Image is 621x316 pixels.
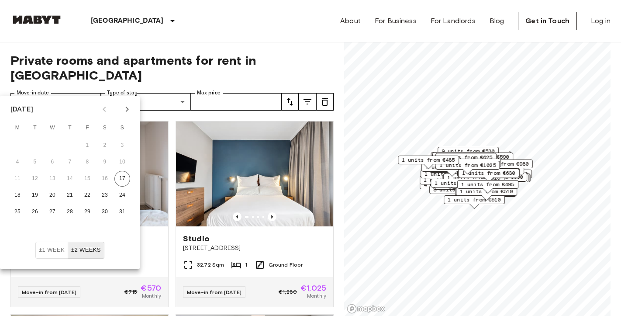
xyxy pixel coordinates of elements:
[455,188,516,201] div: Map marker
[458,169,519,182] div: Map marker
[436,153,490,160] span: 1 units from €485
[62,204,78,220] button: 28
[440,159,501,172] div: Map marker
[114,171,130,187] button: 17
[91,16,164,26] p: [GEOGRAPHIC_DATA]
[62,119,78,137] span: Thursday
[45,119,60,137] span: Wednesday
[448,196,501,204] span: 1 units from €510
[431,179,492,192] div: Map marker
[97,119,113,137] span: Saturday
[10,53,334,83] span: Private rooms and apartments for rent in [GEOGRAPHIC_DATA]
[10,204,25,220] button: 25
[114,119,130,137] span: Sunday
[62,188,78,203] button: 21
[447,174,500,182] span: 1 units from €525
[444,195,505,209] div: Map marker
[435,153,497,167] div: Map marker
[187,289,241,295] span: Move-in from [DATE]
[316,93,334,111] button: tune
[421,170,482,183] div: Map marker
[398,156,459,169] div: Map marker
[79,188,95,203] button: 22
[268,212,276,221] button: Previous image
[45,188,60,203] button: 20
[45,204,60,220] button: 27
[97,204,113,220] button: 30
[457,180,518,194] div: Map marker
[431,16,476,26] a: For Landlords
[402,156,455,164] span: 1 units from €485
[444,159,497,167] span: 1 units from €625
[124,288,138,296] span: €715
[435,179,488,187] span: 1 units from €640
[279,288,297,296] span: €1,280
[197,261,224,269] span: 32.72 Sqm
[490,16,504,26] a: Blog
[432,152,493,166] div: Map marker
[438,147,499,160] div: Map marker
[197,89,221,97] label: Max price
[114,204,130,220] button: 31
[79,119,95,137] span: Friday
[436,161,500,174] div: Map marker
[466,174,530,187] div: Map marker
[233,212,241,221] button: Previous image
[420,176,481,189] div: Map marker
[10,119,25,137] span: Monday
[97,188,113,203] button: 23
[176,122,333,226] img: Marketing picture of unit DE-01-481-006-01
[518,12,577,30] a: Get in Touch
[375,16,417,26] a: For Business
[68,242,104,259] button: ±2 weeks
[114,188,130,203] button: 24
[281,93,299,111] button: tune
[269,261,303,269] span: Ground Floor
[183,233,210,244] span: Studio
[307,292,326,300] span: Monthly
[462,169,515,177] span: 1 units from €630
[456,153,509,161] span: 1 units from €590
[10,15,63,24] img: Habyt
[442,147,495,155] span: 9 units from €530
[10,104,33,115] div: [DATE]
[439,153,493,161] span: 1 units from €625
[79,204,95,220] button: 29
[22,289,76,295] span: Move-in from [DATE]
[245,261,247,269] span: 1
[440,161,496,169] span: 1 units from €1025
[183,244,326,253] span: [STREET_ADDRESS]
[17,89,49,97] label: Move-in date
[27,204,43,220] button: 26
[431,152,495,166] div: Map marker
[461,181,514,188] span: 1 units from €495
[10,188,25,203] button: 18
[142,292,161,300] span: Monthly
[421,163,483,177] div: Map marker
[429,185,490,199] div: Map marker
[476,160,529,168] span: 1 units from €980
[591,16,611,26] a: Log in
[299,93,316,111] button: tune
[141,284,161,292] span: €570
[27,188,43,203] button: 19
[456,187,517,201] div: Map marker
[300,284,326,292] span: €1,025
[347,304,385,314] a: Mapbox logo
[35,242,68,259] button: ±1 week
[107,89,138,97] label: Type of stay
[35,242,104,259] div: Move In Flexibility
[120,102,135,117] button: Next month
[27,119,43,137] span: Tuesday
[472,160,533,173] div: Map marker
[176,121,334,307] a: Marketing picture of unit DE-01-481-006-01Previous imagePrevious imageStudio[STREET_ADDRESS]32.72...
[340,16,361,26] a: About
